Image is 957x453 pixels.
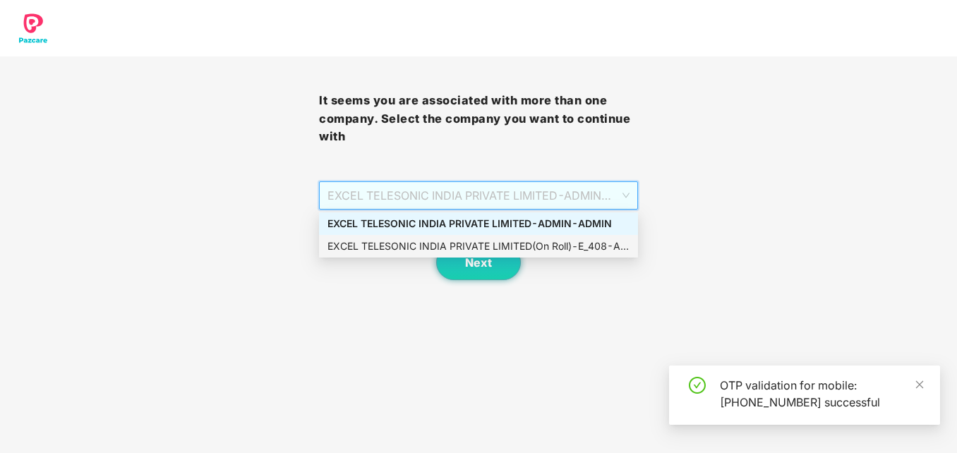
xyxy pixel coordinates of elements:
[689,377,706,394] span: check-circle
[327,238,630,254] div: EXCEL TELESONIC INDIA PRIVATE LIMITED(On Roll) - E_408 - ADMIN
[465,256,492,270] span: Next
[327,182,630,209] span: EXCEL TELESONIC INDIA PRIVATE LIMITED - ADMIN - ADMIN
[327,216,630,231] div: EXCEL TELESONIC INDIA PRIVATE LIMITED - ADMIN - ADMIN
[436,245,521,280] button: Next
[720,377,923,411] div: OTP validation for mobile: [PHONE_NUMBER] successful
[915,380,925,389] span: close
[319,92,638,146] h3: It seems you are associated with more than one company. Select the company you want to continue with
